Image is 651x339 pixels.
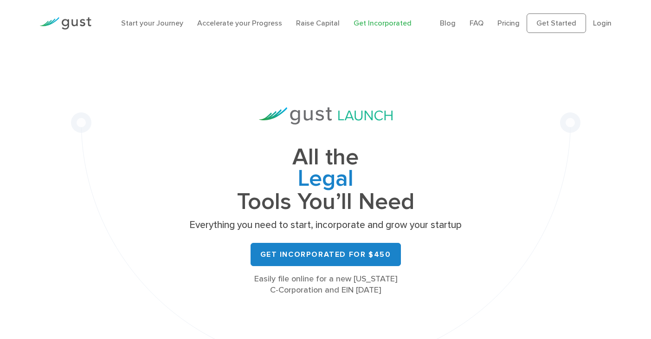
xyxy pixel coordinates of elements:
[187,274,465,296] div: Easily file online for a new [US_STATE] C-Corporation and EIN [DATE]
[440,19,456,27] a: Blog
[187,168,465,191] span: Legal
[470,19,483,27] a: FAQ
[497,19,520,27] a: Pricing
[187,147,465,212] h1: All the Tools You’ll Need
[296,19,340,27] a: Raise Capital
[354,19,412,27] a: Get Incorporated
[197,19,282,27] a: Accelerate your Progress
[187,219,465,232] p: Everything you need to start, incorporate and grow your startup
[251,243,401,266] a: Get Incorporated for $450
[259,107,393,124] img: Gust Launch Logo
[527,13,586,33] a: Get Started
[593,19,612,27] a: Login
[121,19,183,27] a: Start your Journey
[39,17,91,30] img: Gust Logo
